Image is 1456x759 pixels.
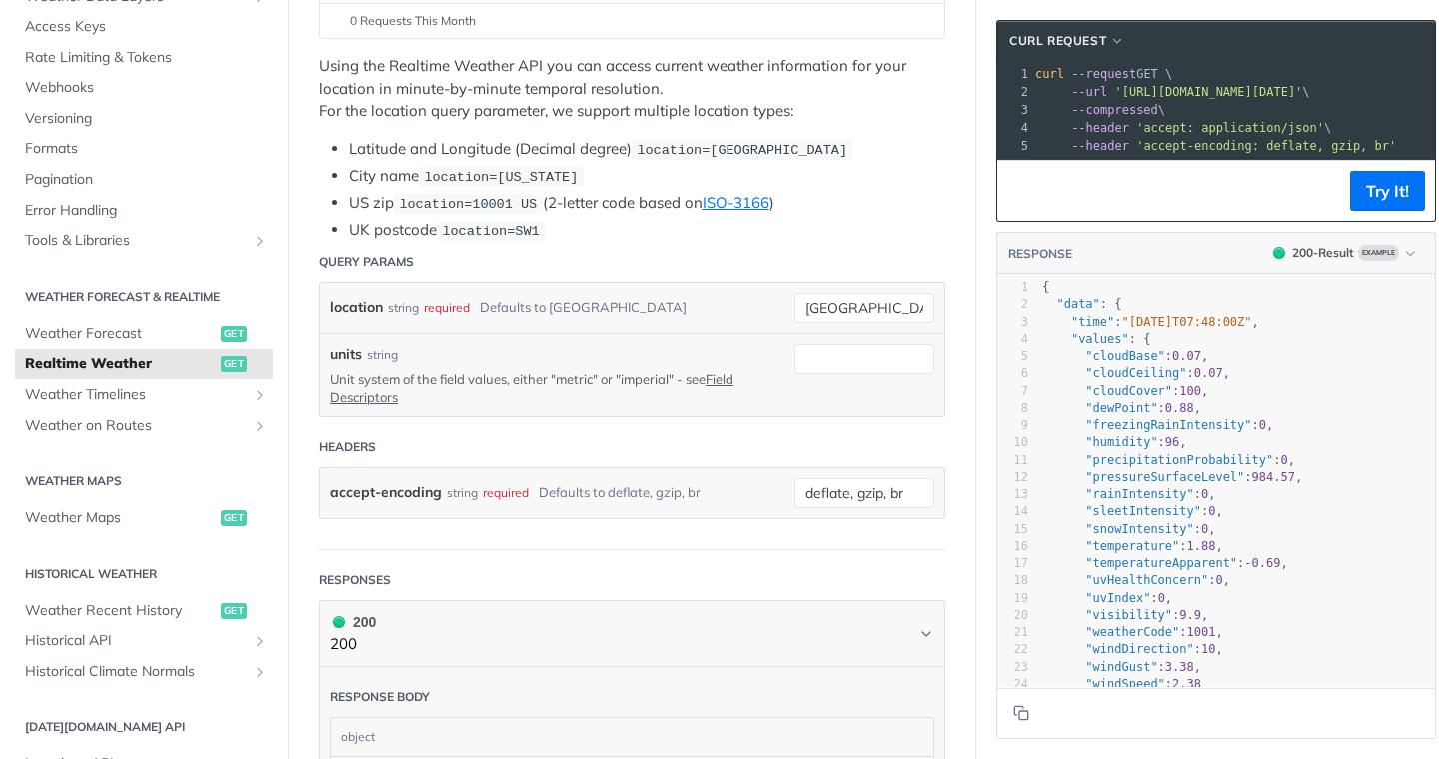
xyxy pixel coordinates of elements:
div: 1 [997,65,1031,83]
span: 0.88 [1165,401,1194,415]
span: Weather on Routes [25,416,247,436]
p: Unit system of the field values, either "metric" or "imperial" - see [330,370,764,406]
div: 22 [997,641,1028,658]
span: "freezingRainIntensity" [1085,418,1251,432]
span: "cloudCeiling" [1085,366,1186,380]
span: Weather Timelines [25,385,247,405]
span: "visibility" [1085,608,1172,622]
span: "dewPoint" [1085,401,1157,415]
a: Error Handling [15,196,273,226]
div: Headers [319,438,376,456]
a: Field Descriptors [330,371,733,405]
span: "windSpeed" [1085,677,1164,691]
div: 14 [997,503,1028,520]
div: 15 [997,521,1028,538]
a: Rate Limiting & Tokens [15,43,273,73]
h2: Weather Forecast & realtime [15,288,273,306]
span: location=SW1 [442,224,539,239]
span: get [221,510,247,526]
span: : , [1042,470,1302,484]
a: Weather Recent Historyget [15,596,273,626]
a: ISO-3166 [703,193,769,212]
a: Tools & LibrariesShow subpages for Tools & Libraries [15,226,273,256]
button: Try It! [1350,171,1425,211]
div: 20 [997,607,1028,624]
span: 9.9 [1179,608,1201,622]
button: Copy to clipboard [1007,176,1035,206]
span: \ [1035,121,1331,135]
h2: Weather Maps [15,472,273,490]
span: "humidity" [1085,435,1157,449]
span: "temperature" [1085,539,1179,553]
span: 200 [1273,247,1285,259]
span: : , [1042,349,1208,363]
span: : , [1042,418,1273,432]
div: string [447,478,478,507]
span: 0.69 [1252,556,1281,570]
button: Copy to clipboard [1007,698,1035,728]
a: Weather TimelinesShow subpages for Weather Timelines [15,380,273,410]
span: 100 [1179,384,1201,398]
span: 'accept-encoding: deflate, gzip, br' [1136,139,1396,153]
span: : , [1042,453,1295,467]
button: Show subpages for Historical Climate Normals [252,664,268,680]
span: Pagination [25,170,268,190]
span: 0 [1158,591,1165,605]
div: 2 [997,296,1028,313]
span: 200 [333,616,345,628]
span: get [221,326,247,342]
span: '[URL][DOMAIN_NAME][DATE]' [1114,85,1302,99]
button: 200200-ResultExample [1263,243,1425,263]
div: 6 [997,365,1028,382]
span: "uvHealthConcern" [1085,573,1208,587]
span: { [1042,280,1049,294]
span: Access Keys [25,17,268,37]
div: required [483,478,529,507]
button: Show subpages for Weather on Routes [252,418,268,434]
span: - [1244,556,1251,570]
span: location=10001 US [399,197,537,212]
div: 2 [997,83,1031,101]
p: Using the Realtime Weather API you can access current weather information for your location in mi... [319,55,945,123]
span: Historical API [25,631,247,651]
span: "snowIntensity" [1085,522,1193,536]
span: : , [1042,435,1187,449]
span: : , [1042,315,1259,329]
span: "windDirection" [1085,642,1193,656]
span: "[DATE]T07:48:00Z" [1122,315,1252,329]
span: "time" [1071,315,1114,329]
span: Versioning [25,109,268,129]
span: "windGust" [1085,660,1157,674]
span: 0 [1280,453,1287,467]
span: 2.38 [1172,677,1201,691]
div: 1 [997,279,1028,296]
span: \ [1035,85,1310,99]
div: 9 [997,417,1028,434]
div: 23 [997,659,1028,676]
div: string [367,346,398,364]
div: Query Params [319,253,414,271]
a: Formats [15,134,273,164]
span: "rainIntensity" [1085,487,1193,501]
div: 7 [997,383,1028,400]
span: Weather Recent History [25,601,216,621]
div: 24 [997,676,1028,693]
button: cURL Request [1002,31,1132,51]
a: Weather Forecastget [15,319,273,349]
span: "data" [1056,297,1099,311]
li: US zip (2-letter code based on ) [349,192,945,215]
span: Weather Forecast [25,324,216,344]
span: Error Handling [25,201,268,221]
span: "temperatureApparent" [1085,556,1237,570]
span: : , [1042,401,1201,415]
span: Example [1358,245,1399,261]
div: Response body [330,688,430,706]
div: 19 [997,590,1028,607]
span: : , [1042,522,1216,536]
span: : { [1042,297,1122,311]
div: 5 [997,137,1031,155]
div: required [424,293,470,322]
button: Show subpages for Historical API [252,633,268,649]
span: : , [1042,366,1230,380]
span: Realtime Weather [25,354,216,374]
